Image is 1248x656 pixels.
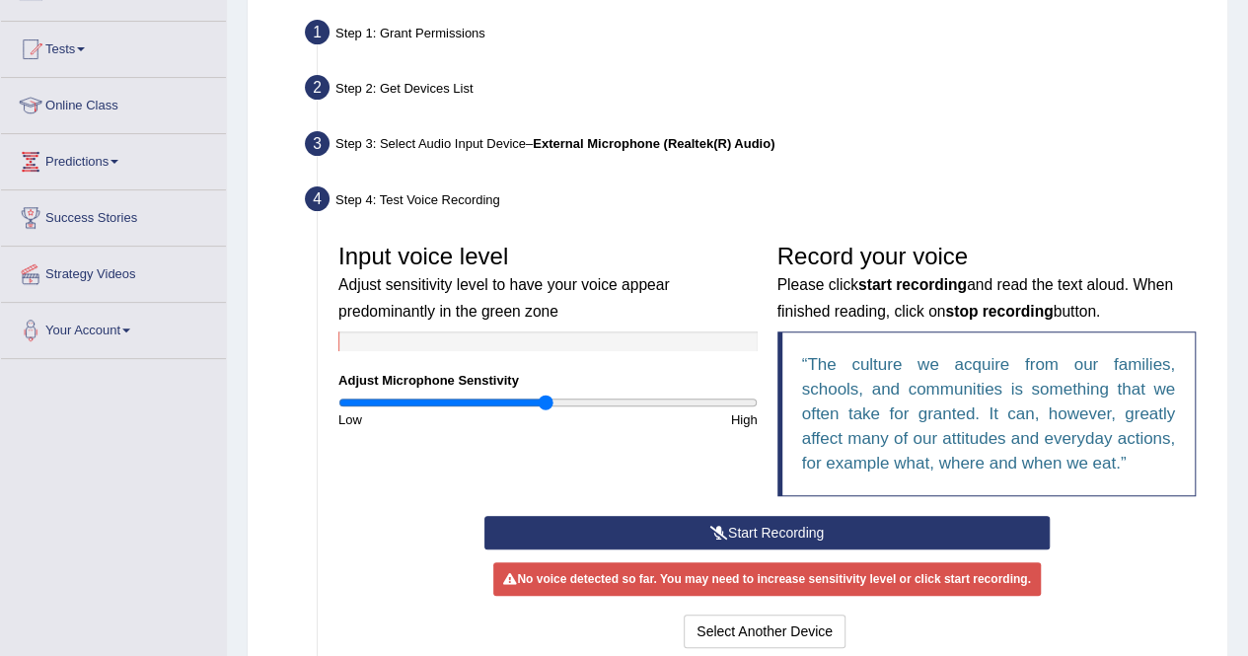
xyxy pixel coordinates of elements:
[296,181,1218,224] div: Step 4: Test Voice Recording
[548,410,767,429] div: High
[338,371,519,390] label: Adjust Microphone Senstivity
[329,410,548,429] div: Low
[1,247,226,296] a: Strategy Videos
[1,134,226,183] a: Predictions
[684,615,845,648] button: Select Another Device
[858,276,967,293] b: start recording
[802,355,1176,473] q: The culture we acquire from our families, schools, and communities is something that we often tak...
[945,303,1053,320] b: stop recording
[484,516,1050,549] button: Start Recording
[1,78,226,127] a: Online Class
[338,276,669,319] small: Adjust sensitivity level to have your voice appear predominantly in the green zone
[1,22,226,71] a: Tests
[1,190,226,240] a: Success Stories
[296,14,1218,57] div: Step 1: Grant Permissions
[493,562,1040,596] div: No voice detected so far. You may need to increase sensitivity level or click start recording.
[777,244,1197,322] h3: Record your voice
[777,276,1173,319] small: Please click and read the text aloud. When finished reading, click on button.
[338,244,758,322] h3: Input voice level
[296,125,1218,169] div: Step 3: Select Audio Input Device
[1,303,226,352] a: Your Account
[533,136,774,151] b: External Microphone (Realtek(R) Audio)
[526,136,774,151] span: –
[296,69,1218,112] div: Step 2: Get Devices List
